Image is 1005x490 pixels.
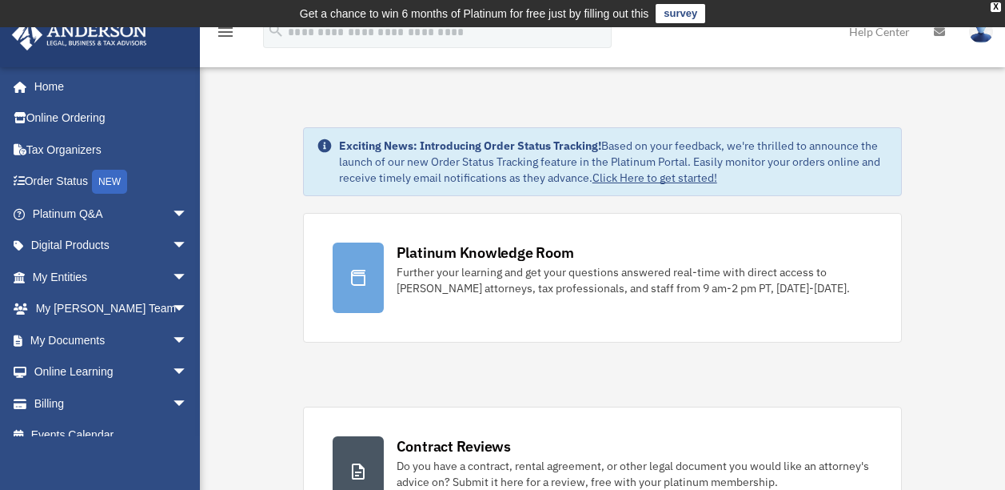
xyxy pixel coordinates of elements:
[11,198,212,230] a: Platinum Q&Aarrow_drop_down
[11,388,212,420] a: Billingarrow_drop_down
[216,28,235,42] a: menu
[172,230,204,263] span: arrow_drop_down
[11,324,212,356] a: My Documentsarrow_drop_down
[397,436,511,456] div: Contract Reviews
[969,20,993,43] img: User Pic
[397,458,873,490] div: Do you have a contract, rental agreement, or other legal document you would like an attorney's ad...
[656,4,705,23] a: survey
[11,102,212,135] a: Online Ordering
[11,230,212,262] a: Digital Productsarrow_drop_down
[172,388,204,420] span: arrow_drop_down
[11,356,212,388] a: Online Learningarrow_drop_down
[216,22,235,42] i: menu
[991,2,1001,12] div: close
[339,139,601,153] strong: Exciting News: Introducing Order Status Tracking!
[300,4,649,23] div: Get a chance to win 6 months of Platinum for free just by filling out this
[172,324,204,357] span: arrow_drop_down
[172,356,204,389] span: arrow_drop_down
[11,293,212,325] a: My [PERSON_NAME] Teamarrow_drop_down
[172,261,204,294] span: arrow_drop_down
[11,70,204,102] a: Home
[7,19,152,50] img: Anderson Advisors Platinum Portal
[11,420,212,452] a: Events Calendar
[11,134,212,166] a: Tax Organizers
[339,138,889,186] div: Based on your feedback, we're thrilled to announce the launch of our new Order Status Tracking fe...
[303,213,903,343] a: Platinum Knowledge Room Further your learning and get your questions answered real-time with dire...
[592,171,717,185] a: Click Here to get started!
[11,261,212,293] a: My Entitiesarrow_drop_down
[11,166,212,199] a: Order StatusNEW
[172,198,204,231] span: arrow_drop_down
[397,243,574,263] div: Platinum Knowledge Room
[92,170,127,194] div: NEW
[397,264,873,296] div: Further your learning and get your questions answered real-time with direct access to [PERSON_NAM...
[172,293,204,326] span: arrow_drop_down
[267,22,285,39] i: search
